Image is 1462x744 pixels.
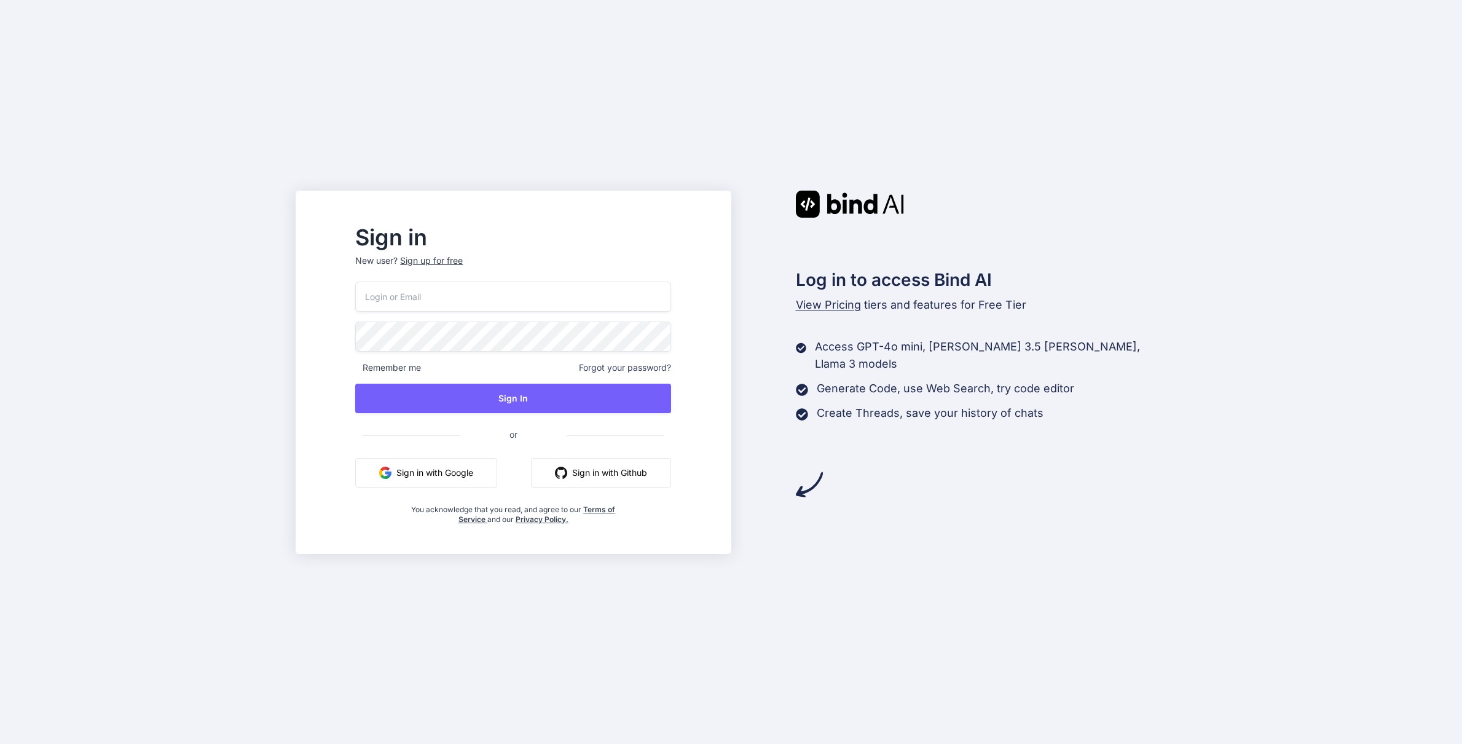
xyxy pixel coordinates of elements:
[555,467,567,479] img: github
[458,505,616,524] a: Terms of Service
[408,497,619,524] div: You acknowledge that you read, and agree to our and our
[796,191,904,218] img: Bind AI logo
[815,338,1166,373] p: Access GPT-4o mini, [PERSON_NAME] 3.5 [PERSON_NAME], Llama 3 models
[379,467,391,479] img: google
[355,282,671,312] input: Login or Email
[355,228,671,247] h2: Sign in
[796,267,1167,293] h2: Log in to access Bind AI
[796,471,823,498] img: arrow
[355,458,497,488] button: Sign in with Google
[355,362,421,374] span: Remember me
[355,255,671,282] p: New user?
[531,458,671,488] button: Sign in with Github
[817,405,1043,422] p: Create Threads, save your history of chats
[579,362,671,374] span: Forgot your password?
[796,296,1167,314] p: tiers and features for Free Tier
[400,255,463,267] div: Sign up for free
[355,384,671,413] button: Sign In
[817,380,1074,397] p: Generate Code, use Web Search, try code editor
[796,298,861,311] span: View Pricing
[516,515,568,524] a: Privacy Policy.
[460,419,567,449] span: or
